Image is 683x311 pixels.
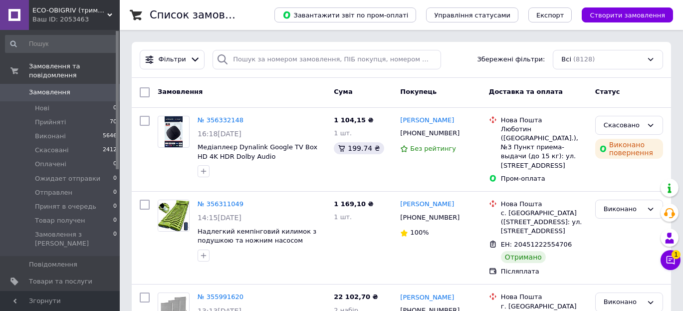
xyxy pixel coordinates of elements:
[590,11,665,19] span: Створити замовлення
[410,145,456,152] span: Без рейтингу
[334,88,352,95] span: Cума
[501,200,587,209] div: Нова Пошта
[400,129,459,137] span: [PHONE_NUMBER]
[113,202,117,211] span: 0
[334,293,378,301] span: 22 102,70 ₴
[198,143,317,160] a: Медіаплеєр Dynalink Google TV Box HD 4K HDR Dolby Audio
[426,7,518,22] button: Управління статусами
[573,55,595,63] span: (8128)
[561,55,571,64] span: Всі
[165,116,183,147] img: Фото товару
[29,277,92,286] span: Товари та послуги
[572,11,673,18] a: Створити замовлення
[29,62,120,80] span: Замовлення та повідомлення
[29,88,70,97] span: Замовлення
[501,267,587,276] div: Післяплата
[400,293,454,303] a: [PERSON_NAME]
[103,146,117,155] span: 2412
[158,88,203,95] span: Замовлення
[334,200,373,208] span: 1 169,10 ₴
[334,142,384,154] div: 199.74 ₴
[198,130,241,138] span: 16:18[DATE]
[400,116,454,125] a: [PERSON_NAME]
[158,200,190,232] a: Фото товару
[5,35,118,53] input: Пошук
[536,11,564,19] span: Експорт
[198,293,243,301] a: № 355991620
[198,214,241,222] span: 14:15[DATE]
[150,9,251,21] h1: Список замовлень
[604,297,643,308] div: Виконано
[198,116,243,124] a: № 356332148
[113,174,117,183] span: 0
[501,293,587,302] div: Нова Пошта
[400,88,437,95] span: Покупець
[158,200,189,231] img: Фото товару
[35,132,66,141] span: Виконані
[410,229,429,236] span: 100%
[282,10,408,19] span: Завантажити звіт по пром-оплаті
[604,120,643,131] div: Скасовано
[103,132,117,141] span: 5646
[35,230,113,248] span: Замовлення з [PERSON_NAME]
[334,129,352,137] span: 1 шт.
[35,202,96,211] span: Принят в очередь
[198,228,316,245] a: Надлегкий кемпінговий килимок з подушкою та ножним насосом
[35,160,66,169] span: Оплачені
[661,250,681,270] button: Чат з покупцем1
[35,146,69,155] span: Скасовані
[434,11,510,19] span: Управління статусами
[159,55,186,64] span: Фільтри
[501,251,546,263] div: Отримано
[489,88,563,95] span: Доставка та оплата
[35,104,49,113] span: Нові
[595,88,620,95] span: Статус
[113,230,117,248] span: 0
[334,116,373,124] span: 1 104,15 ₴
[32,6,107,15] span: ECO-OBIGRIV (тримаємо якість з 2011р.)
[477,55,545,64] span: Збережені фільтри:
[501,209,587,236] div: с. [GEOGRAPHIC_DATA] ([STREET_ADDRESS]: ул. [STREET_ADDRESS]
[113,216,117,225] span: 0
[35,216,85,225] span: Товар получен
[32,15,120,24] div: Ваш ID: 2053463
[35,118,66,127] span: Прийняті
[29,260,77,269] span: Повідомлення
[400,200,454,209] a: [PERSON_NAME]
[501,241,572,248] span: ЕН: 20451222554706
[274,7,416,22] button: Завантажити звіт по пром-оплаті
[501,125,587,170] div: Люботин ([GEOGRAPHIC_DATA].), №3 Пункт приема-выдачи (до 15 кг): ул. [STREET_ADDRESS]
[400,214,459,221] span: [PHONE_NUMBER]
[113,160,117,169] span: 0
[110,118,117,127] span: 70
[528,7,572,22] button: Експорт
[501,174,587,183] div: Пром-оплата
[158,116,190,148] a: Фото товару
[198,200,243,208] a: № 356311049
[582,7,673,22] button: Створити замовлення
[501,116,587,125] div: Нова Пошта
[213,50,441,69] input: Пошук за номером замовлення, ПІБ покупця, номером телефону, Email, номером накладної
[334,213,352,221] span: 1 шт.
[604,204,643,215] div: Виконано
[113,104,117,113] span: 0
[35,188,72,197] span: Отправлен
[672,250,681,259] span: 1
[113,188,117,197] span: 0
[595,139,663,159] div: Виконано повернення
[35,174,100,183] span: Ожидает отправки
